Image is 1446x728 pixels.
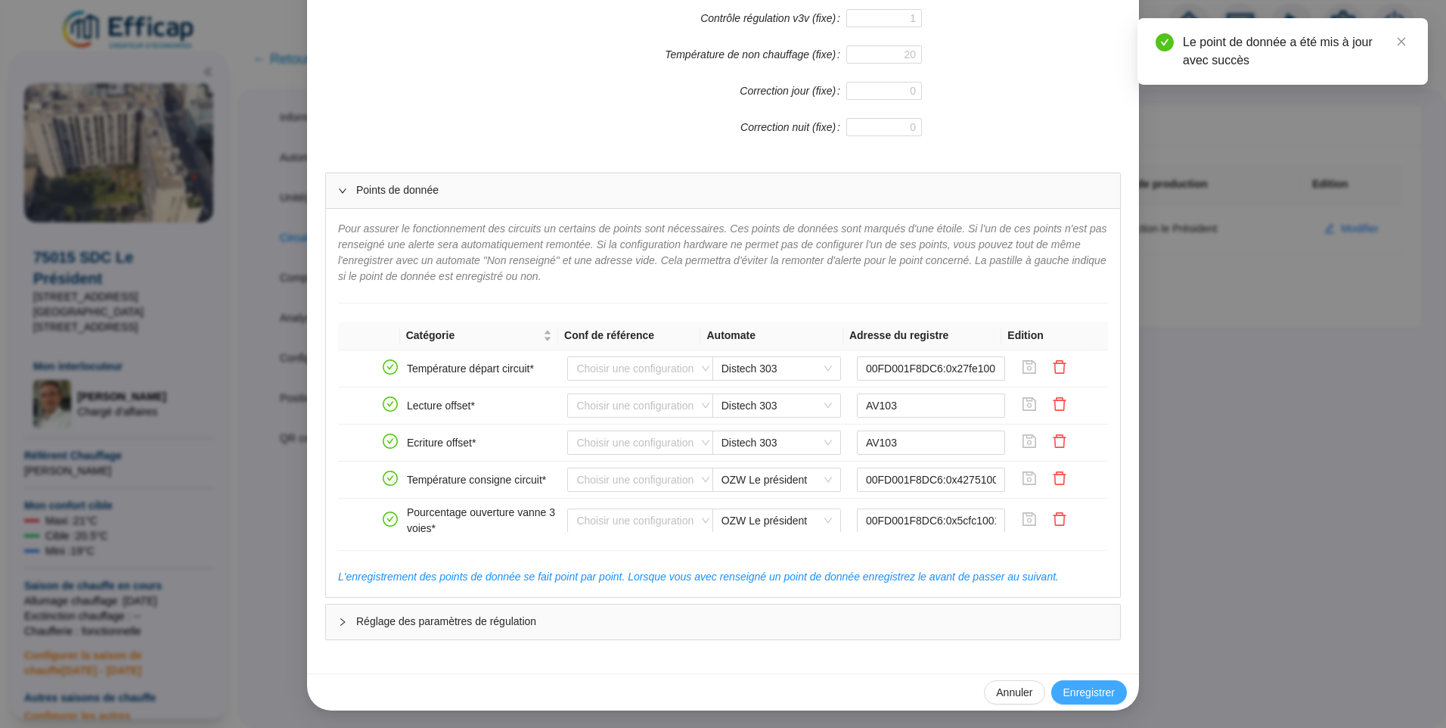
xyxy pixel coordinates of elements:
span: check-circle [383,434,398,449]
span: collapsed [338,618,347,627]
span: delete [1052,434,1067,449]
input: AV101, ... [857,394,1006,418]
span: check-circle [383,471,398,486]
span: delete [1052,471,1067,486]
span: Pour assurer le fonctionnement des circuits un certains de points sont nécessaires. Ces points de... [338,222,1107,282]
span: check-circle [383,512,398,527]
label: Contrôle régulation v3v (fixe) [700,9,846,27]
span: delete [1052,397,1067,412]
th: Conf de référence [558,322,700,350]
label: Température de non chauffage (fixe) [665,45,846,64]
span: Réglage des paramètres de régulation [356,614,1108,630]
input: AV101, ... [857,509,1006,533]
input: AV101, ... [857,356,1006,381]
td: Lecture offset* [401,387,562,425]
span: OZW Le président [721,468,832,491]
button: Annuler [984,680,1044,705]
span: Distech 303 [721,431,832,454]
span: delete [1052,359,1067,375]
span: Catégorie [406,328,540,344]
input: Correction nuit (fixe) [846,118,922,136]
button: Enregistrer [1051,680,1127,705]
th: Edition [1001,322,1097,350]
a: Close [1393,33,1410,50]
span: check-circle [1156,33,1174,51]
span: Enregistrer [1063,685,1115,701]
span: L'enregistrement des points de donnée se fait point par point. Lorsque vous avec renseigné un poi... [338,571,1059,583]
div: Points de donnée [326,173,1120,208]
span: OZW Le président [721,509,832,532]
input: AV101, ... [857,431,1006,455]
span: check-circle [383,359,398,375]
span: close [1396,36,1407,47]
td: Ecriture offset* [401,425,562,462]
input: Correction jour (fixe) [846,82,922,100]
span: Distech 303 [721,394,832,417]
th: Automate [700,322,842,350]
span: Distech 303 [721,357,832,380]
span: delete [1052,512,1067,527]
td: Température consigne circuit* [401,462,562,499]
label: Correction jour (fixe) [740,82,846,100]
th: Adresse du registre [843,322,1001,350]
td: Température départ circuit* [401,350,562,387]
span: expanded [338,186,347,195]
label: Correction nuit (fixe) [740,118,846,136]
span: check-circle [383,397,398,412]
input: AV101, ... [857,468,1006,492]
input: Température de non chauffage (fixe) [846,45,922,64]
span: Annuler [996,685,1032,701]
th: Catégorie [400,322,558,350]
input: Contrôle régulation v3v (fixe) [846,9,922,27]
div: Le point de donnée a été mis à jour avec succès [1183,33,1410,70]
div: Réglage des paramètres de régulation [326,605,1120,639]
span: Points de donnée [356,182,1108,198]
td: Pourcentage ouverture vanne 3 voies* [401,499,562,543]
